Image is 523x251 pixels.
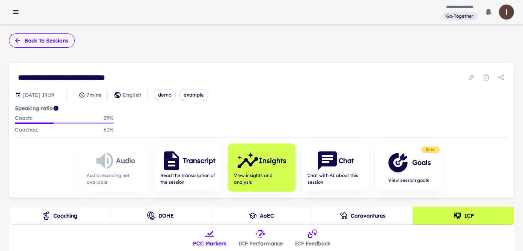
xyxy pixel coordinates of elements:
span: You are a member of this workspace. Contact your workspace owner for assistance. [442,11,478,21]
p: Coachee : [15,125,38,134]
button: Back to sessions [9,33,75,48]
span: Beta [423,147,438,153]
button: ICF [413,207,514,225]
span: View session goals [387,177,431,184]
p: Coach : [15,114,32,122]
button: Caravantures [312,207,413,225]
p: English [123,91,141,99]
span: View insights and analysis [234,172,289,186]
p: 7 mins [86,91,101,99]
button: AoEC [211,207,312,225]
span: Go-Together [443,13,476,20]
button: TranscriptRead the transcription of the session [154,144,222,192]
p: 39 % [104,114,114,122]
strong: Speaking ratio [15,105,53,112]
h6: Transcript [183,156,216,166]
button: Coaching [9,207,110,225]
h6: Goals [412,157,431,168]
div: theme selection [9,207,514,225]
span: example [179,91,208,99]
svg: Coach/coachee ideal ratio of speaking is roughly 20:80. Mentor/mentee ideal ratio of speaking is ... [53,105,59,111]
img: photoURL [499,5,514,20]
h6: Insights [259,156,286,166]
p: Session date [23,91,54,99]
button: InsightsView insights and analysis [228,144,295,192]
button: ChatChat with AI about this session [301,144,369,192]
p: 61 % [104,125,114,134]
h6: Chat [339,156,354,166]
button: GoalsView session goals [375,144,443,192]
span: Chat with AI about this session [307,172,363,186]
span: demo [154,91,176,99]
button: DOHE [110,207,211,225]
span: Read the transcription of the session [160,172,216,186]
